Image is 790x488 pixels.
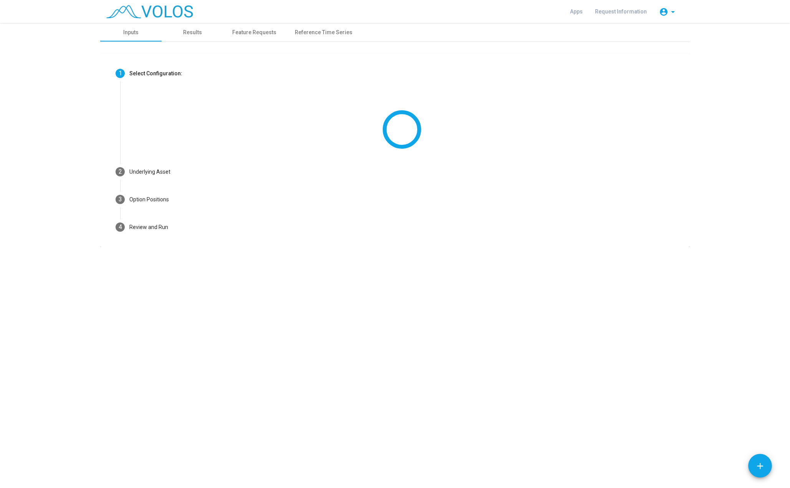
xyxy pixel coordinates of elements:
mat-icon: arrow_drop_down [668,7,678,17]
div: Inputs [123,28,139,37]
div: Option Positions [129,196,169,204]
span: Request Information [595,8,647,15]
div: Results [183,28,202,37]
div: Feature Requests [232,28,276,37]
mat-icon: account_circle [659,7,668,17]
a: Apps [564,5,589,18]
button: Add icon [748,454,772,478]
div: Review and Run [129,223,168,231]
div: Select Configuration: [129,70,182,78]
div: Reference Time Series [295,28,352,37]
span: 2 [119,168,122,175]
span: 4 [119,223,122,231]
mat-icon: add [755,461,765,471]
span: Apps [570,8,583,15]
a: Request Information [589,5,653,18]
span: 1 [119,70,122,77]
div: Underlying Asset [129,168,170,176]
span: 3 [119,196,122,203]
